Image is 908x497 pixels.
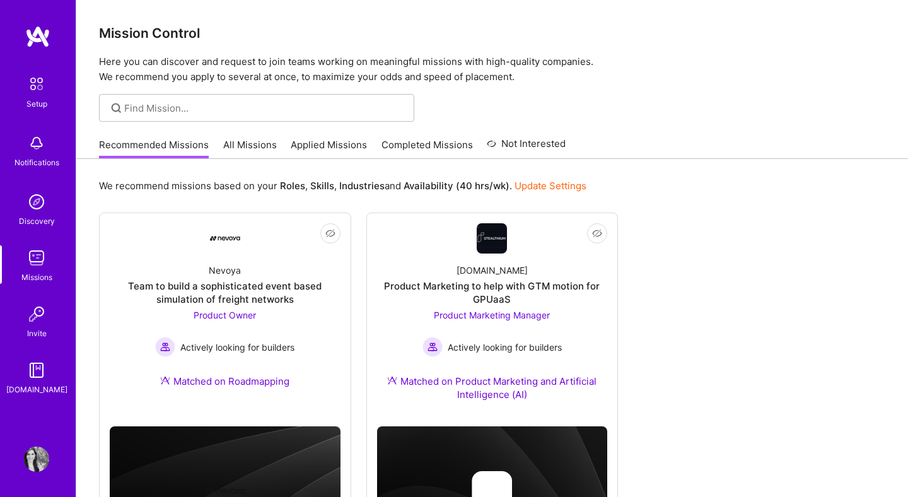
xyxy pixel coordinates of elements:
[160,375,170,385] img: Ateam Purple Icon
[377,279,608,306] div: Product Marketing to help with GTM motion for GPUaaS
[223,138,277,159] a: All Missions
[515,180,586,192] a: Update Settings
[124,102,405,115] input: Find Mission...
[477,223,507,254] img: Company Logo
[209,264,241,277] div: Nevoya
[280,180,305,192] b: Roles
[23,71,50,97] img: setup
[160,375,289,388] div: Matched on Roadmapping
[457,264,528,277] div: [DOMAIN_NAME]
[310,180,334,192] b: Skills
[422,337,443,357] img: Actively looking for builders
[592,228,602,238] i: icon EyeClosed
[24,189,49,214] img: discovery
[25,25,50,48] img: logo
[99,54,885,85] p: Here you can discover and request to join teams working on meaningful missions with high-quality ...
[404,180,509,192] b: Availability (40 hrs/wk)
[381,138,473,159] a: Completed Missions
[387,375,397,385] img: Ateam Purple Icon
[194,310,256,320] span: Product Owner
[15,156,59,169] div: Notifications
[291,138,367,159] a: Applied Missions
[325,228,335,238] i: icon EyeClosed
[99,25,885,41] h3: Mission Control
[99,138,209,159] a: Recommended Missions
[377,375,608,401] div: Matched on Product Marketing and Artificial Intelligence (AI)
[434,310,550,320] span: Product Marketing Manager
[339,180,385,192] b: Industries
[27,327,47,340] div: Invite
[110,279,340,306] div: Team to build a sophisticated event based simulation of freight networks
[180,341,294,354] span: Actively looking for builders
[19,214,55,228] div: Discovery
[110,223,340,403] a: Company LogoNevoyaTeam to build a sophisticated event based simulation of freight networksProduct...
[24,447,49,472] img: User Avatar
[26,97,47,110] div: Setup
[377,223,608,416] a: Company Logo[DOMAIN_NAME]Product Marketing to help with GTM motion for GPUaaSProduct Marketing Ma...
[6,383,67,396] div: [DOMAIN_NAME]
[155,337,175,357] img: Actively looking for builders
[99,179,586,192] p: We recommend missions based on your , , and .
[448,341,562,354] span: Actively looking for builders
[21,271,52,284] div: Missions
[24,301,49,327] img: Invite
[24,358,49,383] img: guide book
[24,245,49,271] img: teamwork
[109,101,124,115] i: icon SearchGrey
[21,447,52,472] a: User Avatar
[210,236,240,241] img: Company Logo
[487,136,566,159] a: Not Interested
[24,131,49,156] img: bell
